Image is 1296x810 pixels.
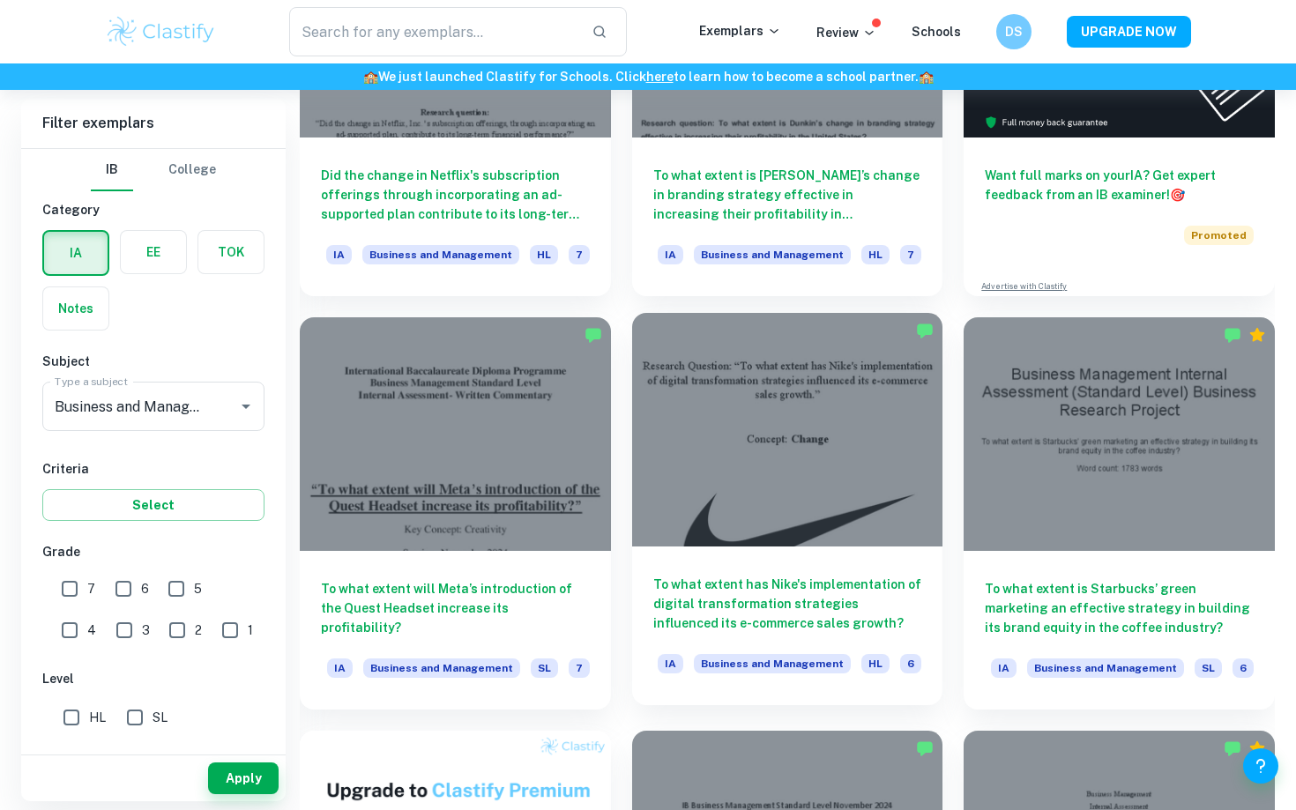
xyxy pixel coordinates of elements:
[208,762,279,794] button: Apply
[42,542,264,561] h6: Grade
[142,621,150,640] span: 3
[632,317,943,709] a: To what extent has Nike's implementation of digital transformation strategies influenced its e-co...
[300,317,611,709] a: To what extent will Meta’s introduction of the Quest Headset increase its profitability?IABusines...
[964,317,1275,709] a: To what extent is Starbucks’ green marketing an effective strategy in building its brand equity i...
[991,658,1017,678] span: IA
[861,654,890,673] span: HL
[1243,748,1278,784] button: Help and Feedback
[195,621,202,640] span: 2
[326,245,352,264] span: IA
[694,245,851,264] span: Business and Management
[43,287,108,330] button: Notes
[91,149,216,191] div: Filter type choice
[42,352,264,371] h6: Subject
[363,70,378,84] span: 🏫
[861,245,890,264] span: HL
[1248,326,1266,344] div: Premium
[1224,326,1241,344] img: Marked
[569,658,590,678] span: 7
[91,149,133,191] button: IB
[327,658,353,678] span: IA
[321,579,590,637] h6: To what extent will Meta’s introduction of the Quest Headset increase its profitability?
[1184,226,1254,245] span: Promoted
[699,21,781,41] p: Exemplars
[1027,658,1184,678] span: Business and Management
[912,25,961,39] a: Schools
[4,67,1292,86] h6: We just launched Clastify for Schools. Click to learn how to become a school partner.
[141,579,149,598] span: 6
[21,99,286,148] h6: Filter exemplars
[168,149,216,191] button: College
[198,231,264,273] button: TOK
[569,245,590,264] span: 7
[105,14,217,49] img: Clastify logo
[981,280,1067,293] a: Advertise with Clastify
[194,579,202,598] span: 5
[42,669,264,688] h6: Level
[248,621,253,640] span: 1
[1233,658,1254,678] span: 6
[694,654,851,673] span: Business and Management
[585,326,602,344] img: Marked
[1067,16,1191,48] button: UPGRADE NOW
[1004,22,1024,41] h6: DS
[363,658,520,678] span: Business and Management
[1195,658,1222,678] span: SL
[916,322,934,339] img: Marked
[653,166,922,224] h6: To what extent is [PERSON_NAME]’s change in branding strategy effective in increasing their profi...
[816,23,876,42] p: Review
[289,7,577,56] input: Search for any exemplars...
[985,166,1254,204] h6: Want full marks on your IA ? Get expert feedback from an IB examiner!
[44,232,108,274] button: IA
[89,708,106,727] span: HL
[530,245,558,264] span: HL
[985,579,1254,637] h6: To what extent is Starbucks’ green marketing an effective strategy in building its brand equity i...
[42,489,264,521] button: Select
[87,621,96,640] span: 4
[1224,739,1241,757] img: Marked
[996,14,1032,49] button: DS
[919,70,934,84] span: 🏫
[1170,188,1185,202] span: 🎯
[658,245,683,264] span: IA
[646,70,674,84] a: here
[153,708,168,727] span: SL
[900,245,921,264] span: 7
[234,394,258,419] button: Open
[87,579,95,598] span: 7
[916,739,934,757] img: Marked
[42,459,264,479] h6: Criteria
[55,374,128,389] label: Type a subject
[1248,739,1266,757] div: Premium
[653,575,922,633] h6: To what extent has Nike's implementation of digital transformation strategies influenced its e-co...
[42,200,264,219] h6: Category
[362,245,519,264] span: Business and Management
[531,658,558,678] span: SL
[121,231,186,273] button: EE
[658,654,683,673] span: IA
[900,654,921,673] span: 6
[321,166,590,224] h6: Did the change in Netflix's subscription offerings through incorporating an ad-supported plan con...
